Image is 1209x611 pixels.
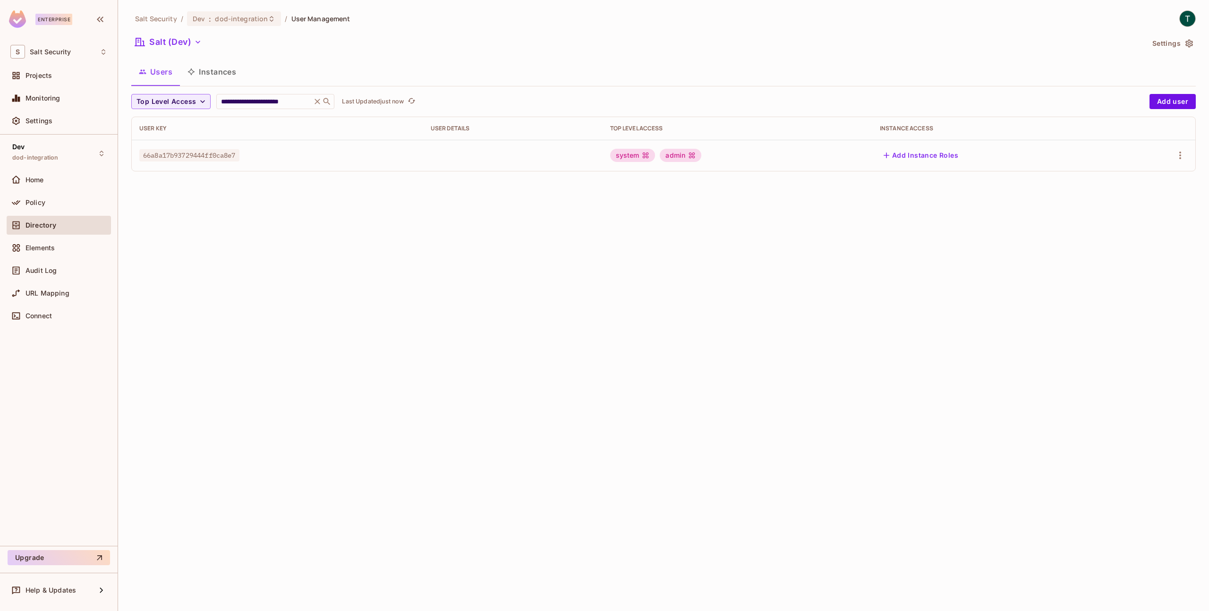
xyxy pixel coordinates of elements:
[181,14,183,23] li: /
[880,148,962,163] button: Add Instance Roles
[26,199,45,206] span: Policy
[12,143,25,151] span: Dev
[1149,94,1196,109] button: Add user
[26,176,44,184] span: Home
[26,586,76,594] span: Help & Updates
[610,149,656,162] div: system
[131,94,211,109] button: Top Level Access
[26,94,60,102] span: Monitoring
[1149,36,1196,51] button: Settings
[291,14,350,23] span: User Management
[1180,11,1195,26] img: Tali Ezra
[431,125,595,132] div: User Details
[208,15,212,23] span: :
[30,48,71,56] span: Workspace: Salt Security
[131,60,180,84] button: Users
[408,97,416,106] span: refresh
[26,221,56,229] span: Directory
[8,550,110,565] button: Upgrade
[26,244,55,252] span: Elements
[180,60,244,84] button: Instances
[404,96,417,107] span: Click to refresh data
[610,125,865,132] div: Top Level Access
[9,10,26,28] img: SReyMgAAAABJRU5ErkJggg==
[285,14,287,23] li: /
[26,267,57,274] span: Audit Log
[193,14,205,23] span: Dev
[139,125,416,132] div: User Key
[131,34,205,50] button: Salt (Dev)
[26,312,52,320] span: Connect
[12,154,58,161] span: dod-integration
[215,14,268,23] span: dod-integration
[660,149,701,162] div: admin
[26,117,52,125] span: Settings
[26,72,52,79] span: Projects
[406,96,417,107] button: refresh
[26,289,69,297] span: URL Mapping
[35,14,72,25] div: Enterprise
[10,45,25,59] span: S
[135,14,177,23] span: the active workspace
[342,98,404,105] p: Last Updated just now
[139,149,239,161] span: 66a8a17b93729444ff0ca8e7
[136,96,196,108] span: Top Level Access
[880,125,1111,132] div: Instance Access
